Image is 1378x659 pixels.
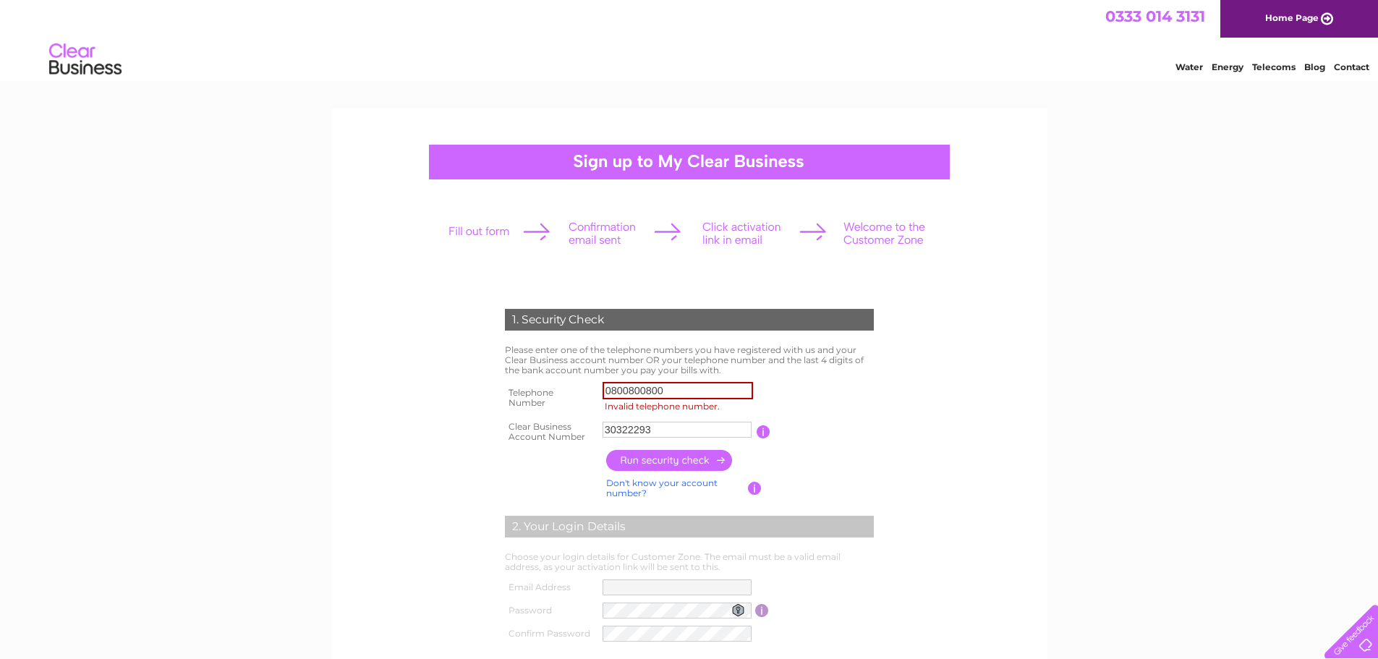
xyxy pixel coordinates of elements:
[1252,61,1296,72] a: Telecoms
[606,477,718,498] a: Don't know your account number?
[501,622,600,645] th: Confirm Password
[501,576,600,599] th: Email Address
[1334,61,1369,72] a: Contact
[1212,61,1243,72] a: Energy
[501,378,599,417] th: Telephone Number
[501,599,600,622] th: Password
[505,309,874,331] div: 1. Security Check
[757,425,770,438] input: Information
[505,516,874,537] div: 2. Your Login Details
[1105,7,1205,25] a: 0333 014 3131
[603,399,757,414] label: Invalid telephone number.
[501,341,877,378] td: Please enter one of the telephone numbers you have registered with us and your Clear Business acc...
[501,548,877,576] td: Choose your login details for Customer Zone. The email must be a valid email address, as your act...
[748,482,762,495] input: Information
[1304,61,1325,72] a: Blog
[348,8,1032,70] div: Clear Business is a trading name of Verastar Limited (registered in [GEOGRAPHIC_DATA] No. 3667643...
[1175,61,1203,72] a: Water
[755,604,769,617] input: Information
[48,38,122,82] img: logo.png
[501,417,599,446] th: Clear Business Account Number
